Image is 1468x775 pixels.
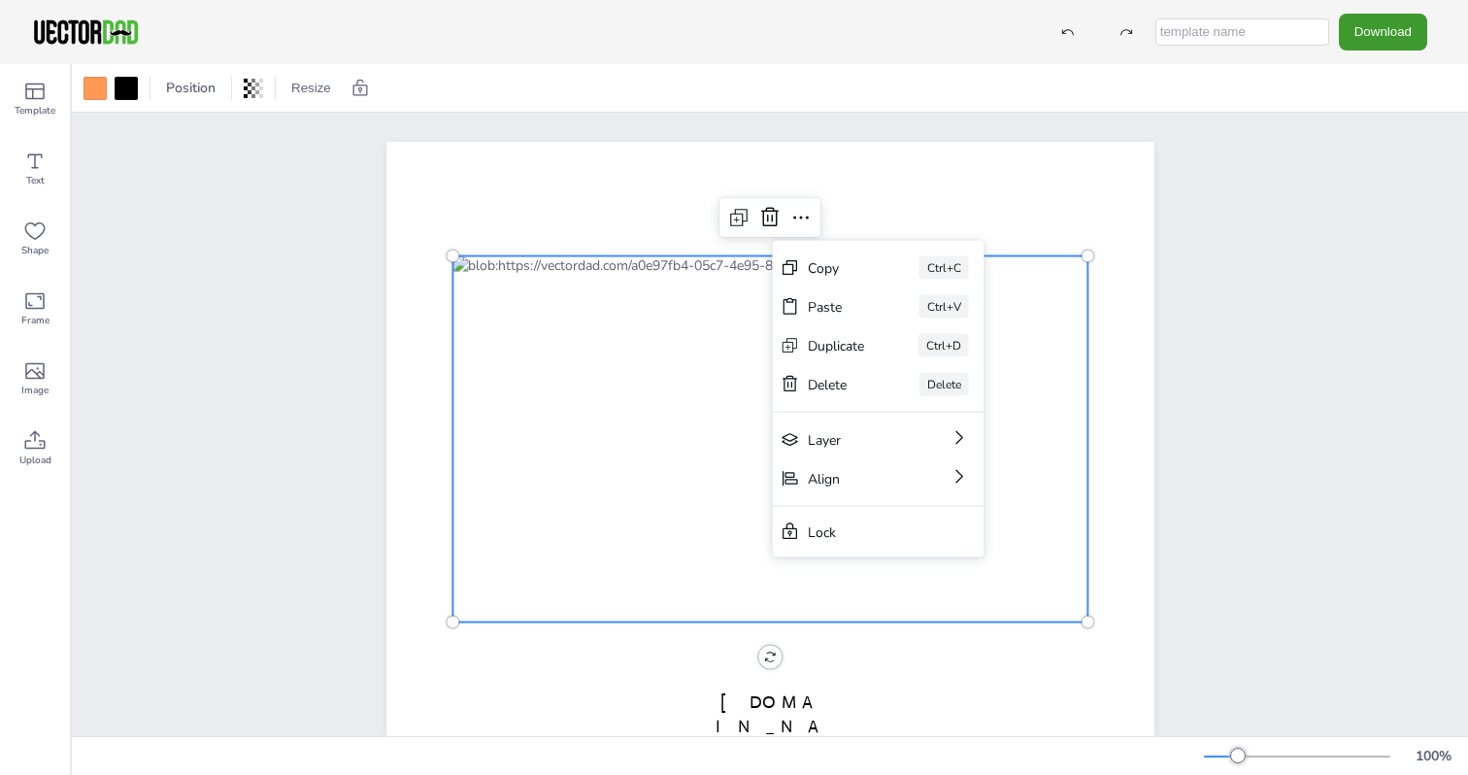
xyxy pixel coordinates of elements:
[808,375,865,393] div: Delete
[26,173,45,188] span: Text
[21,383,49,398] span: Image
[919,373,969,396] div: Delete
[162,79,219,97] span: Position
[716,691,824,761] span: [DOMAIN_NAME]
[284,73,339,104] button: Resize
[21,243,49,258] span: Shape
[919,256,969,280] div: Ctrl+C
[808,469,895,488] div: Align
[808,336,864,354] div: Duplicate
[15,103,55,118] span: Template
[919,295,969,319] div: Ctrl+V
[918,334,969,357] div: Ctrl+D
[808,430,895,449] div: Layer
[21,313,50,328] span: Frame
[1339,14,1427,50] button: Download
[1155,18,1329,46] input: template name
[808,297,865,316] div: Paste
[808,258,865,277] div: Copy
[1410,747,1456,765] div: 100 %
[19,453,51,468] span: Upload
[31,17,141,47] img: VectorDad-1.png
[808,522,922,541] div: Lock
